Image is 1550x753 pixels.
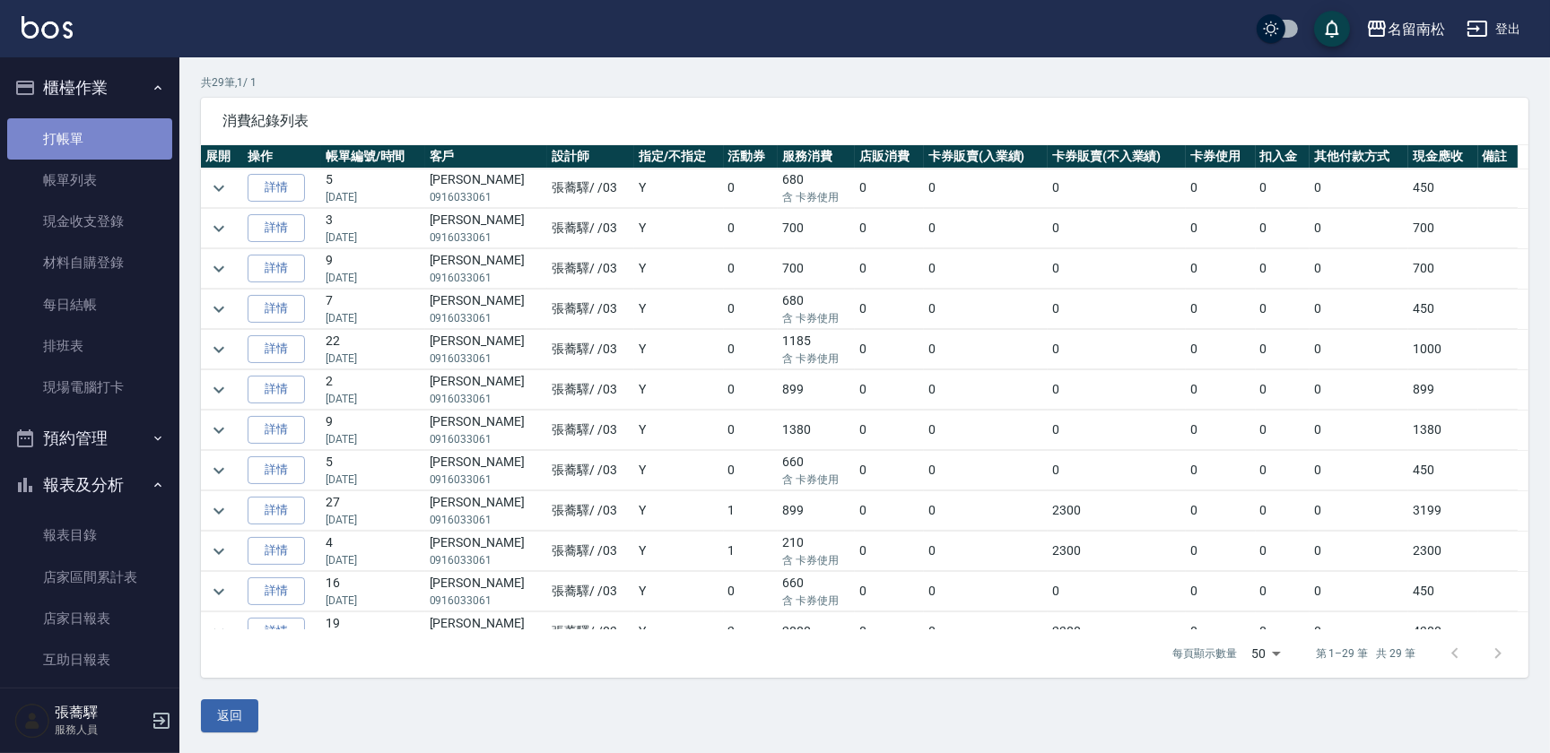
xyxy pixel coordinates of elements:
[1186,411,1255,450] td: 0
[321,330,425,369] td: 22
[1359,11,1452,48] button: 名留南松
[430,552,544,568] p: 0916033061
[924,145,1048,169] th: 卡券販賣(入業績)
[855,330,924,369] td: 0
[1256,612,1311,652] td: 0
[1186,370,1255,410] td: 0
[782,472,849,488] p: 含 卡券使用
[321,169,425,208] td: 5
[248,416,305,444] a: 詳情
[7,118,172,160] a: 打帳單
[425,169,548,208] td: [PERSON_NAME]
[778,169,854,208] td: 680
[634,411,723,450] td: Y
[1256,169,1311,208] td: 0
[1310,451,1408,490] td: 0
[634,532,723,571] td: Y
[1256,145,1311,169] th: 扣入金
[7,598,172,639] a: 店家日報表
[425,290,548,329] td: [PERSON_NAME]
[724,612,779,652] td: 2
[1310,249,1408,289] td: 0
[778,145,854,169] th: 服務消費
[924,249,1048,289] td: 0
[1256,451,1311,490] td: 0
[205,296,232,323] button: expand row
[778,451,854,490] td: 660
[634,169,723,208] td: Y
[1186,209,1255,248] td: 0
[248,456,305,484] a: 詳情
[1310,572,1408,611] td: 0
[1408,451,1477,490] td: 450
[205,619,232,645] button: expand row
[321,532,425,571] td: 4
[326,310,421,326] p: [DATE]
[782,552,849,568] p: 含 卡券使用
[778,209,854,248] td: 700
[205,498,232,524] button: expand row
[782,593,849,609] p: 含 卡券使用
[778,370,854,410] td: 899
[1048,330,1186,369] td: 0
[321,209,425,248] td: 3
[1186,612,1255,652] td: 0
[1310,169,1408,208] td: 0
[924,612,1048,652] td: 0
[7,639,172,680] a: 互助日報表
[924,330,1048,369] td: 0
[1408,370,1477,410] td: 899
[1048,209,1186,248] td: 0
[1244,629,1287,678] div: 50
[326,189,421,205] p: [DATE]
[425,532,548,571] td: [PERSON_NAME]
[1256,411,1311,450] td: 0
[321,451,425,490] td: 5
[547,411,634,450] td: 張蕎驛 / /03
[855,572,924,611] td: 0
[205,376,232,403] button: expand row
[205,578,232,605] button: expand row
[1256,249,1311,289] td: 0
[1408,572,1477,611] td: 450
[55,722,146,738] p: 服務人員
[1186,145,1255,169] th: 卡券使用
[321,290,425,329] td: 7
[248,618,305,645] a: 詳情
[724,491,779,531] td: 1
[724,145,779,169] th: 活動券
[1408,145,1477,169] th: 現金應收
[1256,491,1311,531] td: 0
[326,472,421,488] p: [DATE]
[430,431,544,447] p: 0916033061
[547,145,634,169] th: 設計師
[1478,145,1518,169] th: 備註
[1408,491,1477,531] td: 3199
[924,370,1048,410] td: 0
[425,249,548,289] td: [PERSON_NAME]
[634,491,723,531] td: Y
[321,491,425,531] td: 27
[248,214,305,242] a: 詳情
[7,160,172,201] a: 帳單列表
[425,411,548,450] td: [PERSON_NAME]
[1186,330,1255,369] td: 0
[425,370,548,410] td: [PERSON_NAME]
[855,249,924,289] td: 0
[248,255,305,282] a: 詳情
[855,290,924,329] td: 0
[205,215,232,242] button: expand row
[430,391,544,407] p: 0916033061
[430,229,544,246] p: 0916033061
[326,552,421,568] p: [DATE]
[724,370,779,410] td: 0
[855,169,924,208] td: 0
[326,229,421,246] p: [DATE]
[1310,491,1408,531] td: 0
[1310,145,1408,169] th: 其他付款方式
[855,370,924,410] td: 0
[855,451,924,490] td: 0
[1310,411,1408,450] td: 0
[924,572,1048,611] td: 0
[201,74,1528,91] p: 共 29 筆, 1 / 1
